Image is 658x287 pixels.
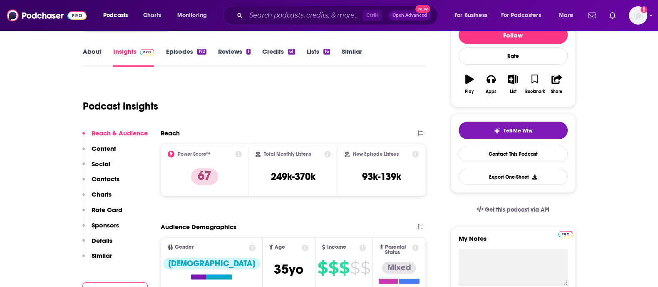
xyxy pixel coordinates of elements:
a: Contact This Podcast [459,146,568,162]
p: Social [92,160,110,168]
span: Parental Status [385,245,411,255]
a: Episodes172 [166,47,206,67]
div: List [510,89,516,94]
span: Age [275,245,285,250]
span: $ [339,261,349,275]
span: Monitoring [177,10,207,21]
button: Charts [82,190,112,206]
button: Reach & Audience [82,129,148,145]
button: Show profile menu [629,6,647,25]
div: 1 [246,49,251,55]
button: Details [82,237,112,252]
div: Share [551,89,562,94]
span: More [559,10,573,21]
button: open menu [496,9,553,22]
button: Content [82,145,116,160]
p: Content [92,145,116,152]
img: tell me why sparkle [494,127,500,134]
h2: Reach [161,129,180,137]
svg: Add a profile image [641,6,647,13]
button: open menu [97,9,139,22]
button: open menu [449,9,498,22]
p: 67 [191,168,218,185]
span: For Podcasters [501,10,541,21]
span: Podcasts [103,10,128,21]
button: Share [546,69,567,99]
a: Charts [138,9,166,22]
p: Sponsors [92,221,119,229]
div: Apps [486,89,497,94]
span: $ [318,261,328,275]
a: Get this podcast via API [470,200,556,220]
h3: 249k-370k [271,170,315,183]
h2: Audience Demographics [161,223,236,231]
button: Sponsors [82,221,119,237]
button: Contacts [82,175,119,190]
img: Podchaser - Follow, Share and Rate Podcasts [7,7,87,23]
button: Rate Card [82,206,122,221]
p: Similar [92,252,112,260]
img: User Profile [629,6,647,25]
span: New [415,5,430,13]
button: Bookmark [524,69,546,99]
h2: Total Monthly Listens [264,151,311,157]
span: Charts [143,10,161,21]
h2: Power Score™ [178,151,210,157]
p: Charts [92,190,112,198]
h1: Podcast Insights [83,100,158,112]
span: $ [350,261,360,275]
p: Details [92,237,112,245]
a: Similar [342,47,362,67]
div: Mixed [382,262,416,274]
a: Reviews1 [218,47,251,67]
span: Gender [175,245,194,250]
input: Search podcasts, credits, & more... [246,9,363,22]
div: Search podcasts, credits, & more... [231,6,446,25]
span: For Business [454,10,487,21]
button: open menu [553,9,584,22]
span: Open Advanced [392,13,427,17]
button: Apps [480,69,502,99]
button: Similar [82,252,112,267]
button: Follow [459,26,568,44]
button: List [502,69,524,99]
div: Play [465,89,474,94]
button: open menu [171,9,218,22]
a: Show notifications dropdown [606,8,619,22]
span: Get this podcast via API [485,206,549,213]
div: [DEMOGRAPHIC_DATA] [163,258,260,270]
span: $ [328,261,338,275]
span: Tell Me Why [504,127,532,134]
a: About [83,47,102,67]
a: Show notifications dropdown [585,8,599,22]
div: 172 [197,49,206,55]
button: tell me why sparkleTell Me Why [459,122,568,139]
span: $ [360,261,370,275]
div: 16 [323,49,330,55]
img: Podchaser Pro [558,231,573,237]
a: Credits61 [262,47,295,67]
h3: 93k-139k [362,170,401,183]
span: 35 yo [274,261,303,277]
div: Rate [459,47,568,65]
span: Income [327,245,346,250]
span: Ctrl K [363,10,382,21]
button: Export One-Sheet [459,169,568,185]
button: Open AdvancedNew [389,10,431,20]
img: Podchaser Pro [140,49,154,55]
div: Bookmark [525,89,544,94]
label: My Notes [459,235,568,249]
a: InsightsPodchaser Pro [113,47,154,67]
p: Rate Card [92,206,122,214]
button: Social [82,160,110,175]
button: Play [459,69,480,99]
h2: New Episode Listens [353,151,399,157]
a: Lists16 [307,47,330,67]
span: Logged in as sydneymorris_books [629,6,647,25]
a: Pro website [558,230,573,237]
p: Contacts [92,175,119,183]
p: Reach & Audience [92,129,148,137]
div: 61 [288,49,295,55]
